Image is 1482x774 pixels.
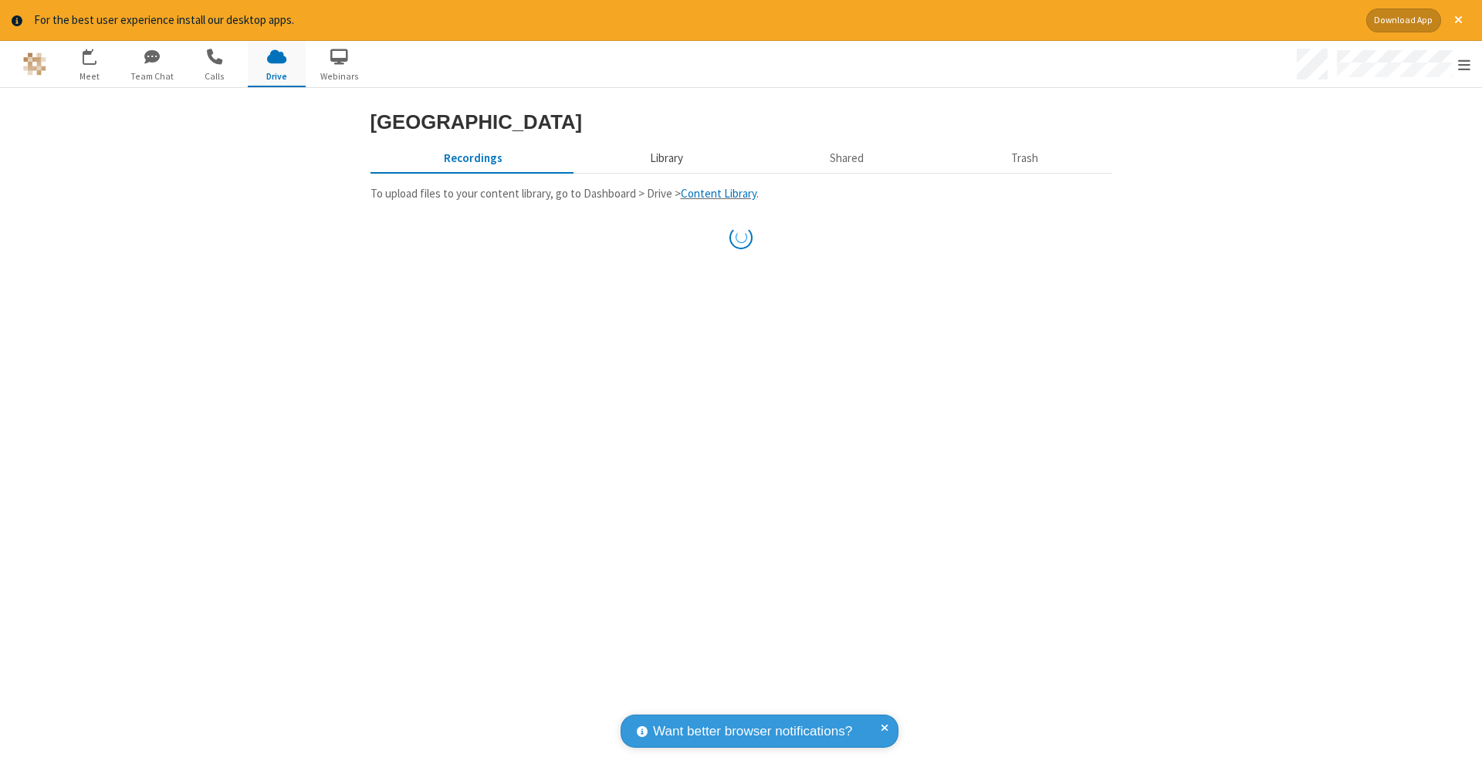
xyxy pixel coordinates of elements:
img: QA Selenium DO NOT DELETE OR CHANGE [23,52,46,76]
span: Meet [60,69,118,83]
div: Open menu [1291,41,1482,87]
p: To upload files to your content library, go to Dashboard > Drive > . [370,185,1112,203]
button: Close alert [1446,8,1470,32]
button: Shared during meetings [756,144,938,174]
h3: [GEOGRAPHIC_DATA] [370,111,1112,133]
div: 13 [91,49,105,61]
a: Content Library [681,186,756,201]
span: Want better browser notifications? [653,722,852,742]
div: For the best user experience install our desktop apps. [34,12,1355,29]
button: Recorded meetings [370,144,577,174]
iframe: Chat [1443,734,1470,763]
span: Drive [248,69,306,83]
button: Trash [938,144,1112,174]
span: Webinars [310,69,368,83]
button: Download App [1366,8,1441,32]
span: Team Chat [123,69,181,83]
button: Content library [576,144,756,174]
span: Calls [185,69,243,83]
